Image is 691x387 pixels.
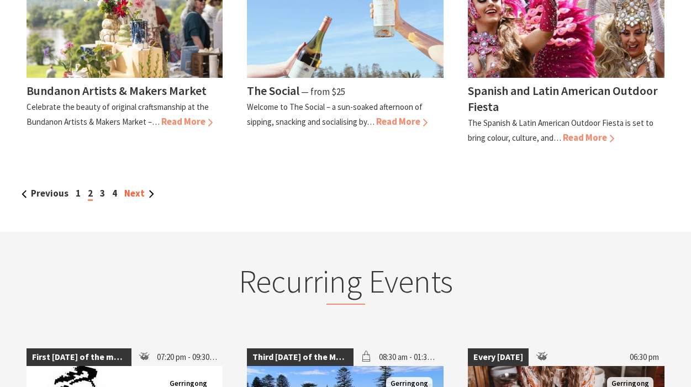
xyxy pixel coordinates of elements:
[27,102,209,127] p: Celebrate the beauty of original craftsmanship at the Bundanon Artists & Makers Market –…
[468,83,658,114] h4: Spanish and Latin American Outdoor Fiesta
[22,187,68,199] a: Previous
[468,118,653,143] p: The Spanish & Latin American Outdoor Fiesta is set to bring colour, culture, and…
[124,187,154,199] a: Next
[376,115,428,128] span: Read More
[247,102,423,127] p: Welcome to The Social – a sun-soaked afternoon of sipping, snacking and socialising by…
[100,187,105,199] a: 3
[624,348,664,366] span: 06:30 pm
[27,83,207,98] h4: Bundanon Artists & Makers Market
[247,348,353,366] span: Third [DATE] of the Month
[301,86,345,98] span: ⁠— from $25
[88,187,93,201] span: 2
[161,115,213,128] span: Read More
[129,262,562,305] h2: Recurring Events
[76,187,81,199] a: 1
[373,348,444,366] span: 08:30 am - 01:30 pm
[563,131,614,144] span: Read More
[112,187,117,199] a: 4
[151,348,223,366] span: 07:20 pm - 09:30 pm
[247,83,299,98] h4: The Social
[27,348,132,366] span: First [DATE] of the month
[468,348,529,366] span: Every [DATE]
